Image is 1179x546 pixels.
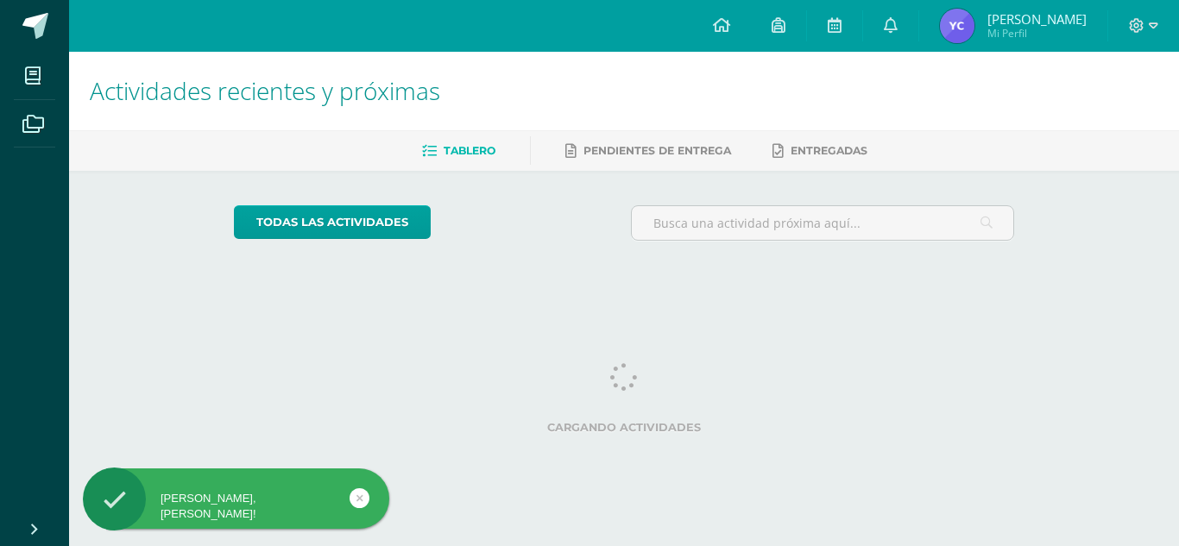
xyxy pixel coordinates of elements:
[444,144,495,157] span: Tablero
[791,144,867,157] span: Entregadas
[987,26,1087,41] span: Mi Perfil
[565,137,731,165] a: Pendientes de entrega
[632,206,1014,240] input: Busca una actividad próxima aquí...
[772,137,867,165] a: Entregadas
[90,74,440,107] span: Actividades recientes y próximas
[940,9,974,43] img: 3c67571ce50f9dae07b8b8342f80844c.png
[234,421,1015,434] label: Cargando actividades
[583,144,731,157] span: Pendientes de entrega
[234,205,431,239] a: todas las Actividades
[987,10,1087,28] span: [PERSON_NAME]
[422,137,495,165] a: Tablero
[83,491,389,522] div: [PERSON_NAME], [PERSON_NAME]!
